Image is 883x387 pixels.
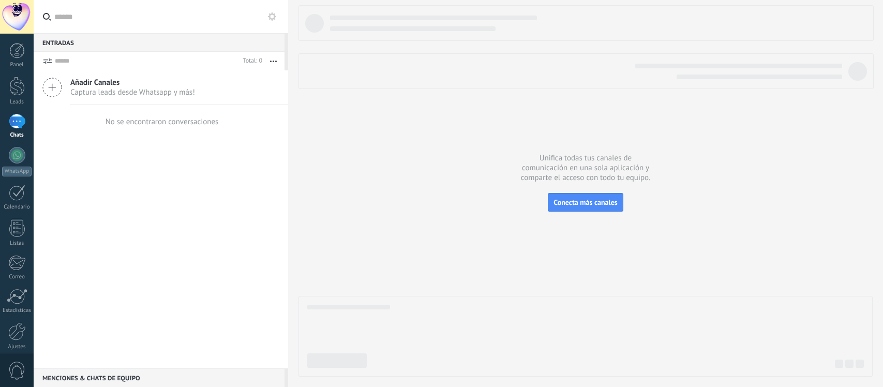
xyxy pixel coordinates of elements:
div: Total: 0 [239,56,262,66]
div: Estadísticas [2,307,32,314]
div: Menciones & Chats de equipo [34,368,285,387]
button: Conecta más canales [548,193,623,212]
span: Captura leads desde Whatsapp y más! [70,87,195,97]
div: Leads [2,99,32,106]
div: Calendario [2,204,32,211]
div: No se encontraron conversaciones [106,117,219,127]
span: Conecta más canales [553,198,617,207]
div: Ajustes [2,344,32,350]
div: Correo [2,274,32,280]
div: Entradas [34,33,285,52]
div: Chats [2,132,32,139]
div: Listas [2,240,32,247]
div: WhatsApp [2,167,32,176]
div: Panel [2,62,32,68]
span: Añadir Canales [70,78,195,87]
